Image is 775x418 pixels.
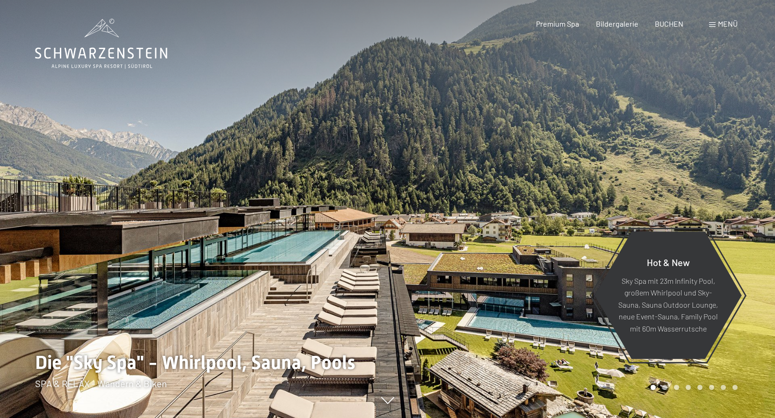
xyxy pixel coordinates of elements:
div: Carousel Pagination [647,385,738,390]
div: Carousel Page 1 (Current Slide) [651,385,656,390]
div: Carousel Page 6 [709,385,714,390]
div: Carousel Page 8 [732,385,738,390]
a: Bildergalerie [596,19,638,28]
span: Menü [718,19,738,28]
span: Hot & New [647,256,690,267]
div: Carousel Page 7 [721,385,726,390]
a: BUCHEN [655,19,683,28]
p: Sky Spa mit 23m Infinity Pool, großem Whirlpool und Sky-Sauna, Sauna Outdoor Lounge, neue Event-S... [617,274,719,334]
div: Carousel Page 3 [674,385,679,390]
a: Premium Spa [536,19,579,28]
div: Carousel Page 2 [662,385,667,390]
div: Carousel Page 4 [686,385,691,390]
div: Carousel Page 5 [697,385,703,390]
a: Hot & New Sky Spa mit 23m Infinity Pool, großem Whirlpool und Sky-Sauna, Sauna Outdoor Lounge, ne... [594,231,742,360]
